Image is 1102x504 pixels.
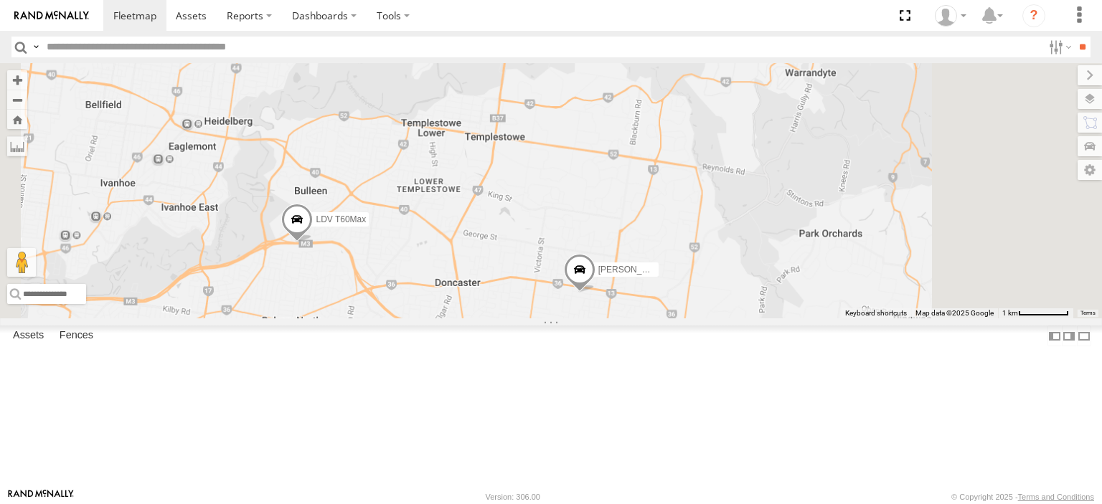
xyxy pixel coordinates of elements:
label: Fences [52,326,100,346]
a: Terms and Conditions [1018,493,1094,501]
div: Version: 306.00 [486,493,540,501]
div: Shaun Desmond [930,5,971,27]
span: Map data ©2025 Google [915,309,994,317]
img: rand-logo.svg [14,11,89,21]
label: Assets [6,326,51,346]
label: Dock Summary Table to the Left [1047,325,1062,346]
a: Visit our Website [8,490,74,504]
button: Zoom out [7,90,27,110]
div: © Copyright 2025 - [951,493,1094,501]
span: [PERSON_NAME] [598,265,669,275]
button: Map Scale: 1 km per 67 pixels [998,308,1073,318]
label: Dock Summary Table to the Right [1062,325,1076,346]
button: Zoom in [7,70,27,90]
span: 1 km [1002,309,1018,317]
button: Keyboard shortcuts [845,308,907,318]
label: Hide Summary Table [1077,325,1091,346]
a: Terms (opens in new tab) [1080,310,1096,315]
i: ? [1022,4,1045,27]
label: Map Settings [1078,160,1102,180]
button: Drag Pegman onto the map to open Street View [7,248,36,277]
label: Search Filter Options [1043,37,1074,57]
button: Zoom Home [7,110,27,129]
span: LDV T60Max [316,214,366,224]
label: Search Query [30,37,42,57]
label: Measure [7,136,27,156]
